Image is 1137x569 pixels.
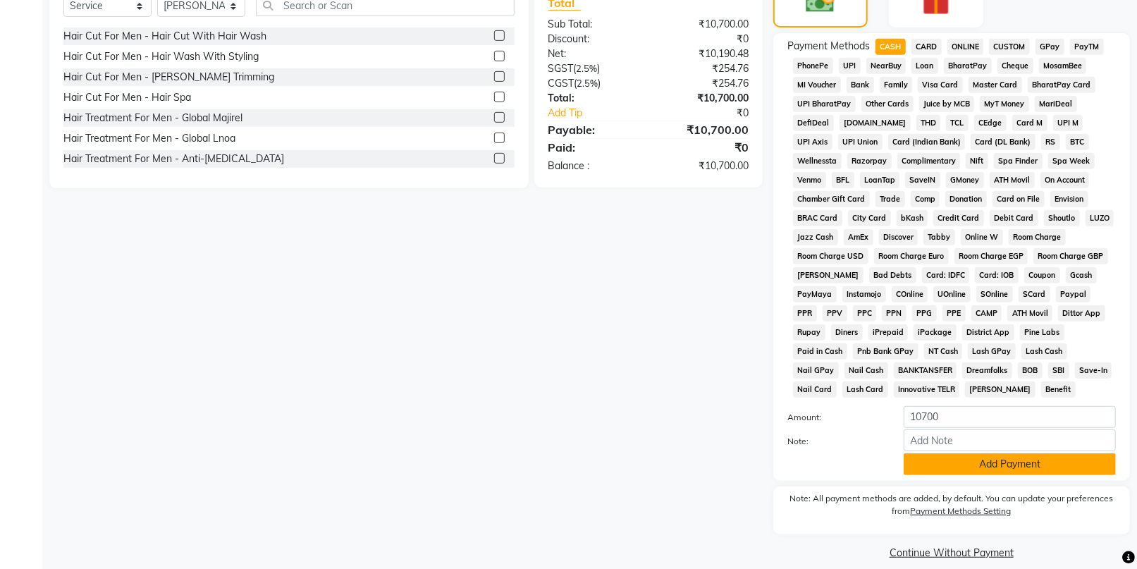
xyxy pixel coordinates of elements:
[923,229,955,245] span: Tabby
[577,63,598,74] span: 2.5%
[787,39,870,54] span: Payment Methods
[914,324,957,341] span: iPackage
[842,286,886,302] span: Instamojo
[538,47,649,61] div: Net:
[63,29,266,44] div: Hair Cut For Men - Hair Cut With Hair Wash
[916,115,941,131] span: THD
[1035,96,1077,112] span: MariDeal
[946,172,984,188] span: GMoney
[918,77,963,93] span: Visa Card
[980,96,1029,112] span: MyT Money
[548,62,574,75] span: SGST
[538,139,649,156] div: Paid:
[861,96,914,112] span: Other Cards
[538,106,667,121] a: Add Tip
[649,17,759,32] div: ₹10,700.00
[1086,210,1114,226] span: LUZO
[874,248,949,264] span: Room Charge Euro
[962,362,1012,379] span: Dreamfolks
[793,286,837,302] span: PayMaya
[922,267,970,283] span: Card: IDFC
[894,362,957,379] span: BANKTANSFER
[933,286,971,302] span: UOnline
[793,96,856,112] span: UPI BharatPay
[853,343,918,360] span: Pnb Bank GPay
[989,39,1030,55] span: CUSTOM
[888,134,966,150] span: Card (Indian Bank)
[912,305,937,322] span: PPG
[1041,134,1060,150] span: RS
[894,381,960,398] span: Innovative TELR
[538,61,649,76] div: ( )
[577,78,598,89] span: 2.5%
[844,229,873,245] span: AmEx
[649,159,759,173] div: ₹10,700.00
[538,159,649,173] div: Balance :
[793,343,847,360] span: Paid in Cash
[538,121,649,138] div: Payable:
[897,210,928,226] span: bKash
[538,17,649,32] div: Sub Total:
[847,153,892,169] span: Razorpay
[847,77,874,93] span: Bank
[777,435,893,448] label: Note:
[1039,58,1087,74] span: MosamBee
[63,152,284,166] div: Hair Treatment For Men - Anti-[MEDICAL_DATA]
[793,362,839,379] span: Nail GPay
[1028,77,1095,93] span: BharatPay Card
[667,106,759,121] div: ₹0
[793,58,833,74] span: PhonePe
[1033,248,1108,264] span: Room Charge GBP
[649,61,759,76] div: ₹254.76
[793,381,837,398] span: Nail Card
[944,58,992,74] span: BharatPay
[1070,39,1104,55] span: PayTM
[866,58,906,74] span: NearBuy
[990,210,1038,226] span: Debit Card
[997,58,1033,74] span: Cheque
[649,32,759,47] div: ₹0
[793,115,834,131] span: DefiDeal
[875,191,905,207] span: Trade
[1009,229,1066,245] span: Room Charge
[965,381,1035,398] span: [PERSON_NAME]
[63,111,242,126] div: Hair Treatment For Men - Global Majirel
[992,191,1045,207] span: Card on File
[823,305,847,322] span: PPV
[848,210,891,226] span: City Card
[832,172,854,188] span: BFL
[990,172,1035,188] span: ATH Movil
[933,210,984,226] span: Credit Card
[1048,362,1069,379] span: SBI
[1050,191,1088,207] span: Envision
[971,305,1002,322] span: CAMP
[868,324,909,341] span: iPrepaid
[904,453,1116,475] button: Add Payment
[974,115,1007,131] span: CEdge
[840,115,911,131] span: [DOMAIN_NAME]
[538,91,649,106] div: Total:
[793,267,863,283] span: [PERSON_NAME]
[1066,267,1097,283] span: Gcash
[1056,286,1091,302] span: Paypal
[946,115,969,131] span: TCL
[853,305,877,322] span: PPC
[793,324,825,341] span: Rupay
[776,546,1127,561] a: Continue Without Payment
[649,91,759,106] div: ₹10,700.00
[880,77,913,93] span: Family
[1019,286,1050,302] span: SCard
[875,39,906,55] span: CASH
[649,121,759,138] div: ₹10,700.00
[839,58,861,74] span: UPI
[787,492,1116,523] label: Note: All payment methods are added, by default. You can update your preferences from
[1066,134,1089,150] span: BTC
[1024,267,1060,283] span: Coupon
[1035,39,1064,55] span: GPay
[793,153,842,169] span: Wellnessta
[904,406,1116,428] input: Amount
[1041,381,1076,398] span: Benefit
[63,131,235,146] div: Hair Treatment For Men - Global Lnoa
[1012,115,1047,131] span: Card M
[793,248,868,264] span: Room Charge USD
